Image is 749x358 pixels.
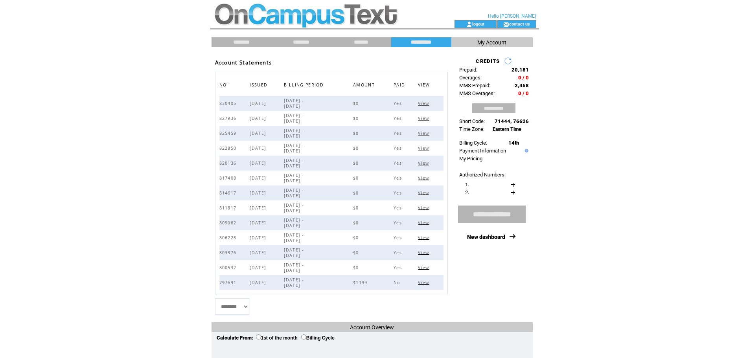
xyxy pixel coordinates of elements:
[301,334,306,340] input: Billing Cycle
[477,39,506,46] span: My Account
[250,80,269,92] span: ISSUED
[284,232,304,243] span: [DATE] - [DATE]
[353,175,361,181] span: $0
[250,116,268,121] span: [DATE]
[284,217,304,228] span: [DATE] - [DATE]
[284,82,326,87] a: BILLING PERIOD
[250,190,268,196] span: [DATE]
[219,205,239,211] span: 811817
[418,101,431,106] span: Click to view this bill
[394,175,404,181] span: Yes
[256,334,261,340] input: 1st of the month
[284,173,304,184] span: [DATE] - [DATE]
[394,82,407,87] a: PAID
[467,234,505,240] a: New dashboard
[418,116,431,121] span: Click to view this bill
[353,116,361,121] span: $0
[250,220,268,226] span: [DATE]
[219,116,239,121] span: 827936
[394,205,404,211] span: Yes
[394,80,407,92] span: PAID
[219,265,239,270] span: 800532
[503,21,509,28] img: contact_us_icon.gif
[459,148,506,154] a: Payment Information
[459,172,506,178] span: Authorized Numbers:
[284,187,304,198] span: [DATE] - [DATE]
[353,80,377,92] span: AMOUNT
[219,220,239,226] span: 809062
[459,83,490,88] span: MMS Prepaid:
[284,143,304,154] span: [DATE] - [DATE]
[284,277,304,288] span: [DATE] - [DATE]
[515,83,529,88] span: 2,458
[418,160,431,165] a: View
[219,280,239,285] span: 797691
[518,90,529,96] span: 0 / 0
[418,190,431,196] span: Click to view this bill
[394,116,404,121] span: Yes
[523,149,528,152] img: help.gif
[250,101,268,106] span: [DATE]
[418,235,431,241] span: Click to view this bill
[353,280,370,285] span: $1199
[394,220,404,226] span: Yes
[495,118,529,124] span: 71444, 76626
[353,250,361,255] span: $0
[353,265,361,270] span: $0
[508,140,519,146] span: 14th
[250,250,268,255] span: [DATE]
[284,113,304,124] span: [DATE] - [DATE]
[418,280,431,285] a: View
[301,335,335,341] label: Billing Cycle
[418,220,431,226] span: Click to view this bill
[418,116,431,120] a: View
[284,80,326,92] span: BILLING PERIOD
[418,175,431,181] span: Click to view this bill
[518,75,529,81] span: 0 / 0
[418,250,431,255] span: Click to view this bill
[353,145,361,151] span: $0
[219,130,239,136] span: 825459
[394,250,404,255] span: Yes
[394,265,404,270] span: Yes
[256,335,298,341] label: 1st of the month
[418,190,431,195] a: View
[284,158,304,169] span: [DATE] - [DATE]
[459,118,485,124] span: Short Code:
[250,265,268,270] span: [DATE]
[353,220,361,226] span: $0
[215,59,272,66] span: Account Statements
[418,145,431,151] span: Click to view this bill
[219,235,239,241] span: 806228
[219,101,239,106] span: 830405
[353,205,361,211] span: $0
[418,205,431,211] span: Click to view this bill
[394,130,404,136] span: Yes
[472,21,484,26] a: logout
[418,265,431,270] span: Click to view this bill
[418,130,431,135] a: View
[219,145,239,151] span: 822850
[466,21,472,28] img: account_icon.gif
[353,160,361,166] span: $0
[493,127,521,132] span: Eastern Time
[250,205,268,211] span: [DATE]
[512,67,529,73] span: 20,181
[284,128,304,139] span: [DATE] - [DATE]
[353,235,361,241] span: $0
[459,67,477,73] span: Prepaid:
[418,280,431,285] span: Click to view this bill
[394,280,402,285] span: No
[219,175,239,181] span: 817408
[465,189,469,195] span: 2.
[219,80,230,92] span: NO'
[418,265,431,270] a: View
[250,145,268,151] span: [DATE]
[488,13,536,19] span: Hello [PERSON_NAME]
[418,175,431,180] a: View
[219,190,239,196] span: 814617
[284,262,304,273] span: [DATE] - [DATE]
[459,140,487,146] span: Billing Cycle:
[418,235,431,240] a: View
[219,160,239,166] span: 820136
